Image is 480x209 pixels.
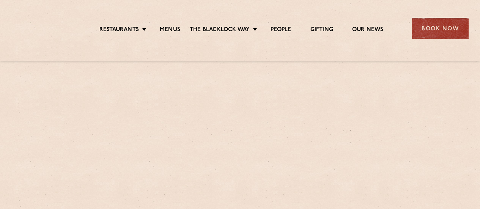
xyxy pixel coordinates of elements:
a: People [271,26,291,35]
a: Our News [352,26,384,35]
a: Menus [160,26,180,35]
a: The Blacklock Way [190,26,250,35]
div: Book Now [412,18,469,39]
a: Restaurants [99,26,139,35]
a: Gifting [310,26,333,35]
img: svg%3E [11,7,75,50]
